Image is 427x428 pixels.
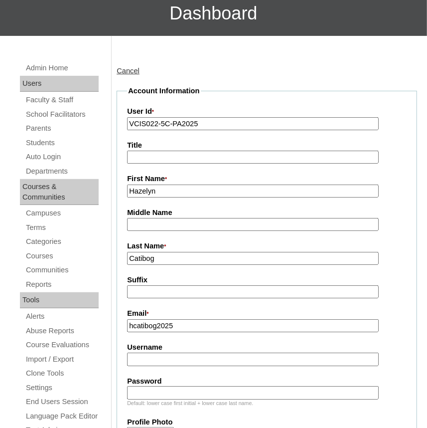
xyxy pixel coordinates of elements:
a: Alerts [25,310,99,323]
label: Profile Photo [127,417,407,428]
div: Courses & Communities [20,179,99,205]
label: Middle Name [127,208,407,218]
a: Auto Login [25,151,99,163]
a: End Users Session [25,396,99,408]
a: Departments [25,165,99,178]
a: Cancel [117,67,140,75]
div: Users [20,76,99,92]
a: Course Evaluations [25,339,99,351]
a: Terms [25,221,99,234]
a: Language Pack Editor [25,410,99,423]
a: School Facilitators [25,108,99,121]
a: Admin Home [25,62,99,74]
label: Password [127,376,407,387]
label: Title [127,140,407,151]
a: Communities [25,264,99,276]
a: Categories [25,235,99,248]
a: Import / Export [25,353,99,366]
a: Clone Tools [25,367,99,380]
label: First Name [127,174,407,185]
legend: Account Information [127,86,200,96]
a: Reports [25,278,99,291]
label: Suffix [127,275,407,285]
a: Campuses [25,207,99,219]
div: Tools [20,292,99,308]
a: Abuse Reports [25,325,99,337]
a: Faculty & Staff [25,94,99,106]
div: Default: lower case first initial + lower case last name. [127,400,407,407]
label: Email [127,308,407,319]
a: Parents [25,122,99,135]
a: Courses [25,250,99,262]
label: Last Name [127,241,407,252]
label: Username [127,342,407,353]
a: Settings [25,382,99,394]
a: Students [25,137,99,149]
label: User Id [127,106,407,117]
